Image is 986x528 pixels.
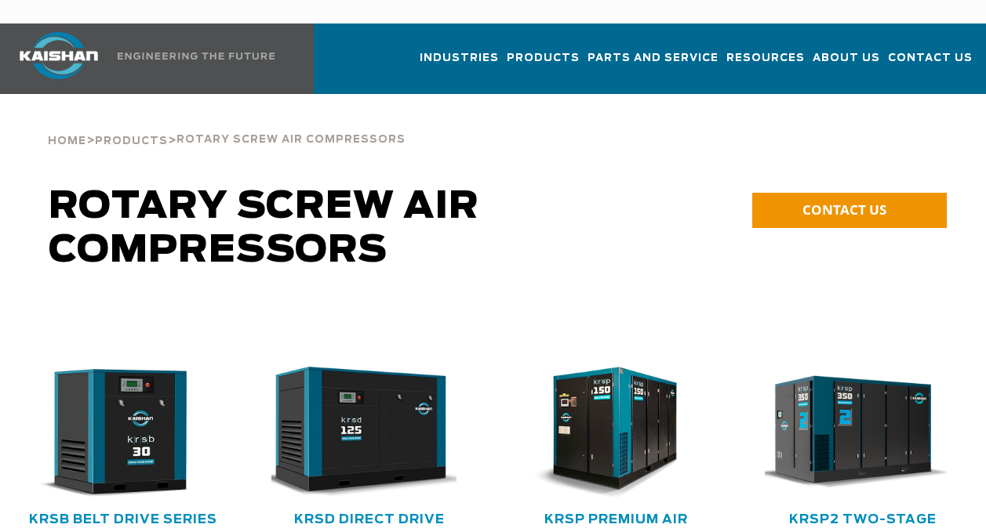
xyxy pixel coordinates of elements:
img: Engineering the future [118,52,275,60]
span: Industries [420,49,499,67]
a: Home [48,133,86,147]
a: Industries [420,38,499,91]
span: CONTACT US [802,201,886,219]
img: krsp350 [753,367,950,499]
img: krsd125 [260,367,457,499]
div: > > [48,94,406,154]
span: Contact Us [888,49,973,67]
a: Parts and Service [588,38,719,91]
div: krsb30 [25,367,221,499]
span: Products [507,49,580,67]
a: KRSB Belt Drive Series [29,513,217,526]
a: Products [507,38,580,91]
a: About Us [813,38,880,91]
span: About Us [813,49,880,67]
img: krsp150 [507,367,704,499]
span: Rotary Screw Air Compressors [49,188,479,269]
span: Rotary Screw Air Compressors [176,135,406,145]
div: krsp350 [765,367,961,499]
a: CONTACT US [752,193,947,228]
a: Products [95,133,168,147]
div: krsp150 [518,367,715,499]
a: Contact Us [888,38,973,91]
span: Home [48,136,86,146]
span: Parts and Service [588,49,719,67]
a: Resources [726,38,805,91]
span: Products [95,136,168,146]
div: krsd125 [271,367,468,499]
span: Resources [726,49,805,67]
img: krsb30 [13,367,210,499]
